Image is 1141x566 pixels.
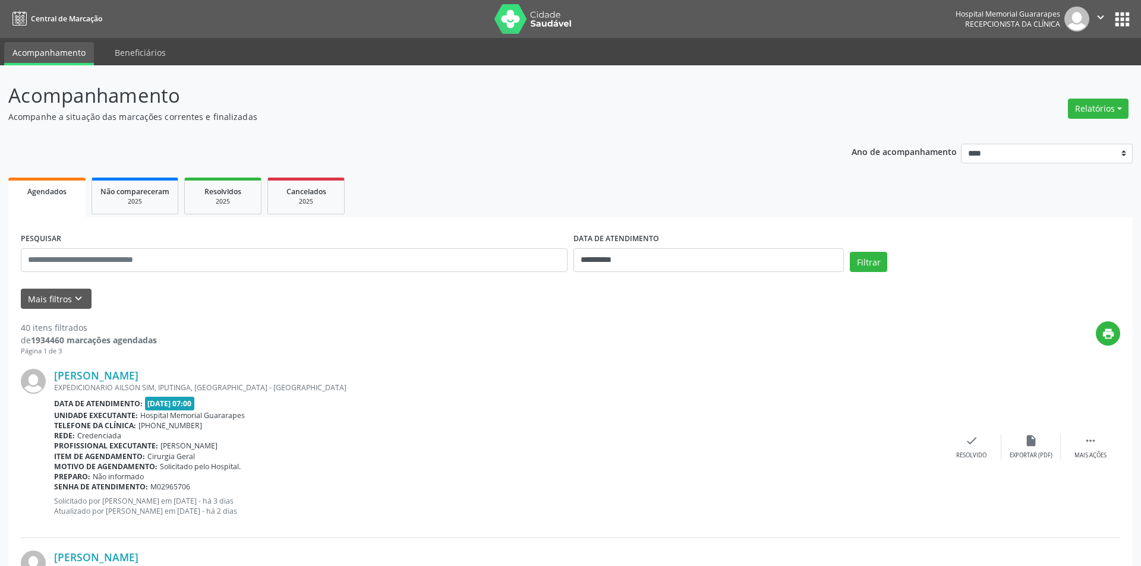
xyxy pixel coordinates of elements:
a: [PERSON_NAME] [54,369,138,382]
label: PESQUISAR [21,230,61,248]
p: Ano de acompanhamento [852,144,957,159]
b: Telefone da clínica: [54,420,136,431]
span: [PERSON_NAME] [160,441,218,451]
span: Hospital Memorial Guararapes [140,410,245,420]
i:  [1094,11,1107,24]
div: EXPEDICIONARIO AILSON SIM, IPUTINGA, [GEOGRAPHIC_DATA] - [GEOGRAPHIC_DATA] [54,382,942,393]
div: Resolvido [956,451,986,460]
b: Preparo: [54,472,90,482]
button: apps [1112,9,1133,30]
span: Resolvidos [204,186,241,197]
i: print [1102,327,1115,340]
button:  [1089,7,1112,31]
span: Cirurgia Geral [147,451,195,461]
a: Central de Marcação [8,9,102,29]
b: Item de agendamento: [54,451,145,461]
i:  [1084,434,1097,447]
span: Recepcionista da clínica [965,19,1060,29]
b: Profissional executante: [54,441,158,451]
span: Não compareceram [100,186,169,197]
b: Motivo de agendamento: [54,461,157,472]
p: Solicitado por [PERSON_NAME] em [DATE] - há 3 dias Atualizado por [PERSON_NAME] em [DATE] - há 2 ... [54,496,942,516]
span: Credenciada [77,431,121,441]
div: de [21,334,157,346]
a: [PERSON_NAME] [54,551,138,564]
span: Central de Marcação [31,14,102,24]
b: Unidade executante: [54,410,138,420]
div: Hospital Memorial Guararapes [956,9,1060,19]
span: [PHONE_NUMBER] [138,420,202,431]
img: img [21,369,46,394]
div: Mais ações [1074,451,1107,460]
a: Beneficiários [106,42,174,63]
button: print [1096,321,1120,346]
span: M02965706 [150,482,190,492]
strong: 1934460 marcações agendadas [31,334,157,346]
span: Não informado [93,472,144,482]
p: Acompanhe a situação das marcações correntes e finalizadas [8,110,795,123]
p: Acompanhamento [8,81,795,110]
button: Relatórios [1068,99,1129,119]
button: Mais filtroskeyboard_arrow_down [21,289,92,309]
div: 2025 [193,197,253,206]
b: Rede: [54,431,75,441]
i: keyboard_arrow_down [72,292,85,305]
span: [DATE] 07:00 [145,397,195,410]
span: Agendados [27,186,67,197]
i: check [965,434,978,447]
div: 2025 [100,197,169,206]
b: Senha de atendimento: [54,482,148,492]
div: 40 itens filtrados [21,321,157,334]
button: Filtrar [850,252,887,272]
div: 2025 [276,197,336,206]
div: Exportar (PDF) [1010,451,1052,460]
span: Cancelados [286,186,326,197]
b: Data de atendimento: [54,399,143,409]
label: DATA DE ATENDIMENTO [573,230,659,248]
i: insert_drive_file [1025,434,1038,447]
span: Solicitado pelo Hospital. [160,461,241,472]
a: Acompanhamento [4,42,94,65]
img: img [1064,7,1089,31]
div: Página 1 de 3 [21,346,157,356]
